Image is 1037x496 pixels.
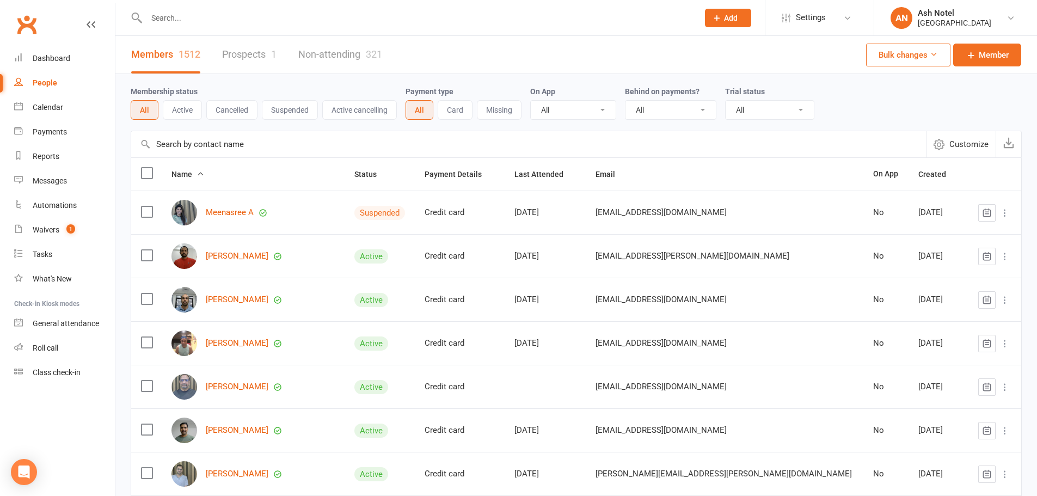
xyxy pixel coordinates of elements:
button: Card [438,100,473,120]
a: Meenasree A [206,208,254,217]
div: Credit card [425,339,494,348]
div: Credit card [425,469,494,479]
div: Payments [33,127,67,136]
div: [DATE] [918,426,959,435]
div: [GEOGRAPHIC_DATA] [918,18,991,28]
div: Active [354,467,388,481]
div: [DATE] [918,339,959,348]
a: [PERSON_NAME] [206,339,268,348]
div: [DATE] [514,469,576,479]
div: General attendance [33,319,99,328]
div: [DATE] [918,252,959,261]
div: Ash Notel [918,8,991,18]
div: Active [354,293,388,307]
div: [DATE] [918,382,959,391]
div: [DATE] [514,208,576,217]
div: Credit card [425,426,494,435]
span: [EMAIL_ADDRESS][DOMAIN_NAME] [596,333,727,353]
label: Behind on payments? [625,87,699,96]
div: [DATE] [918,208,959,217]
div: Reports [33,152,59,161]
a: Calendar [14,95,115,120]
button: Payment Details [425,168,494,181]
div: What's New [33,274,72,283]
a: Reports [14,144,115,169]
div: [DATE] [514,339,576,348]
span: Created [918,170,958,179]
span: [EMAIL_ADDRESS][DOMAIN_NAME] [596,202,727,223]
span: Name [171,170,204,179]
div: [DATE] [918,469,959,479]
a: [PERSON_NAME] [206,295,268,304]
a: Payments [14,120,115,144]
div: Active [354,336,388,351]
div: Dashboard [33,54,70,63]
a: [PERSON_NAME] [206,426,268,435]
button: Add [705,9,751,27]
label: Payment type [406,87,453,96]
span: Member [979,48,1009,62]
input: Search... [143,10,691,26]
div: [DATE] [514,426,576,435]
button: All [131,100,158,120]
div: No [873,382,899,391]
a: Members1512 [131,36,200,74]
a: Class kiosk mode [14,360,115,385]
div: Calendar [33,103,63,112]
div: Waivers [33,225,59,234]
div: Credit card [425,295,494,304]
a: Dashboard [14,46,115,71]
span: Add [724,14,738,22]
div: [DATE] [514,295,576,304]
button: Suspended [262,100,318,120]
a: Messages [14,169,115,193]
button: Customize [926,131,996,157]
div: People [33,78,57,87]
input: Search by contact name [131,131,926,157]
a: Roll call [14,336,115,360]
div: 1512 [179,48,200,60]
div: Active [354,249,388,264]
div: Credit card [425,252,494,261]
div: Messages [33,176,67,185]
button: Last Attended [514,168,575,181]
div: Credit card [425,382,494,391]
div: Open Intercom Messenger [11,459,37,485]
button: Created [918,168,958,181]
div: Credit card [425,208,494,217]
div: No [873,208,899,217]
a: [PERSON_NAME] [206,382,268,391]
button: Active cancelling [322,100,397,120]
span: Payment Details [425,170,494,179]
div: AN [891,7,912,29]
button: Active [163,100,202,120]
button: Bulk changes [866,44,950,66]
div: [DATE] [514,252,576,261]
span: 1 [66,224,75,234]
div: Automations [33,201,77,210]
div: 1 [271,48,277,60]
span: [EMAIL_ADDRESS][PERSON_NAME][DOMAIN_NAME] [596,246,789,266]
button: All [406,100,433,120]
button: Cancelled [206,100,257,120]
div: Active [354,424,388,438]
div: Active [354,380,388,394]
div: Tasks [33,250,52,259]
span: [PERSON_NAME][EMAIL_ADDRESS][PERSON_NAME][DOMAIN_NAME] [596,463,852,484]
a: Tasks [14,242,115,267]
a: General attendance kiosk mode [14,311,115,336]
span: [EMAIL_ADDRESS][DOMAIN_NAME] [596,289,727,310]
button: Email [596,168,627,181]
a: [PERSON_NAME] [206,469,268,479]
button: Missing [477,100,521,120]
span: Last Attended [514,170,575,179]
div: No [873,339,899,348]
span: [EMAIL_ADDRESS][DOMAIN_NAME] [596,376,727,397]
a: People [14,71,115,95]
th: On App [863,158,909,191]
a: Waivers 1 [14,218,115,242]
div: Roll call [33,344,58,352]
span: Email [596,170,627,179]
a: Automations [14,193,115,218]
label: Trial status [725,87,765,96]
